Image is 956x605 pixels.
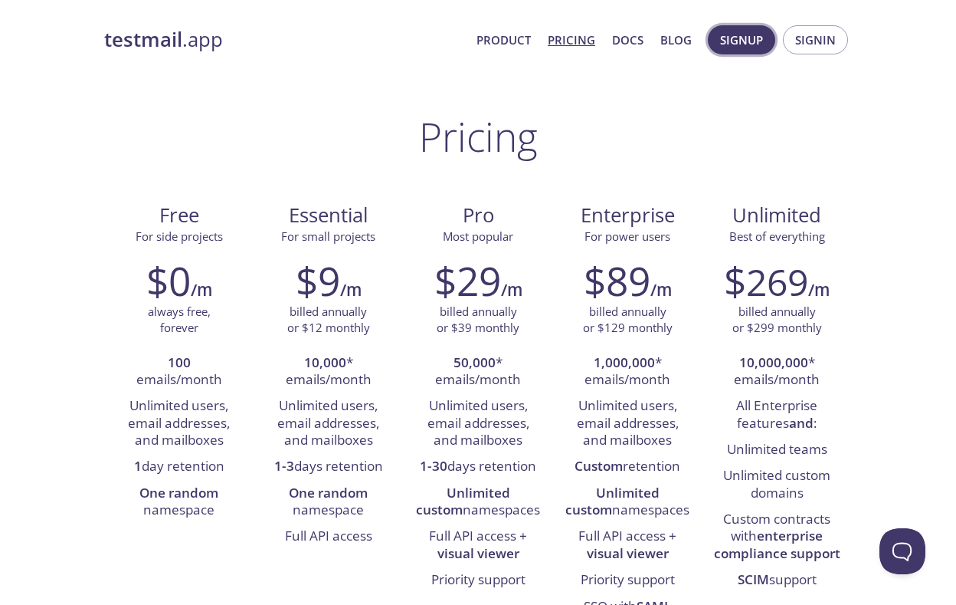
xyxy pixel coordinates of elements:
span: Enterprise [565,202,690,229]
strong: 50,000 [453,353,496,371]
span: Pro [415,202,540,229]
strong: One random [139,484,218,501]
strong: 1-3 [274,457,294,475]
li: Unlimited custom domains [714,463,840,507]
a: Docs [612,30,643,50]
a: Blog [660,30,692,50]
li: days retention [265,454,391,480]
li: namespaces [414,481,541,524]
h2: $0 [146,258,191,304]
strong: 1,000,000 [594,353,655,371]
strong: 10,000,000 [739,353,808,371]
button: Signup [708,25,775,54]
span: Signin [795,30,836,50]
a: testmail.app [104,27,464,53]
span: For power users [584,229,670,244]
li: Unlimited users, email addresses, and mailboxes [414,393,541,454]
strong: visual viewer [437,544,519,562]
span: Most popular [443,229,513,244]
li: Custom contracts with [714,507,840,567]
li: namespace [116,481,242,524]
button: Signin [783,25,848,54]
iframe: Help Scout Beacon - Open [879,528,925,574]
h2: $89 [584,258,650,304]
li: support [714,567,840,593]
a: Product [476,30,531,50]
li: retention [565,454,691,480]
strong: Unlimited custom [565,484,660,518]
li: emails/month [116,350,242,394]
h1: Pricing [419,113,538,159]
span: Unlimited [732,202,821,229]
h2: $29 [434,258,501,304]
li: Unlimited users, email addresses, and mailboxes [116,393,242,454]
span: Best of everything [729,229,825,244]
h6: /m [808,277,830,303]
p: billed annually or $299 monthly [732,304,822,337]
li: * emails/month [265,350,391,394]
li: namespaces [565,481,691,524]
strong: One random [289,484,368,501]
strong: Unlimited custom [416,484,510,518]
h6: /m [191,277,212,303]
span: 269 [746,257,808,307]
strong: SCIM [738,570,769,588]
span: Free [116,202,241,229]
strong: 10,000 [304,353,346,371]
h6: /m [340,277,362,303]
li: * emails/month [414,350,541,394]
li: Priority support [414,567,541,593]
strong: 1-30 [420,457,447,475]
li: Full API access + [414,524,541,567]
li: Priority support [565,567,691,593]
strong: Custom [575,457,623,475]
p: billed annually or $12 monthly [287,304,370,337]
li: Unlimited users, email addresses, and mailboxes [565,393,691,454]
p: always free, forever [148,304,211,337]
p: billed annually or $39 monthly [437,304,519,337]
li: Unlimited users, email addresses, and mailboxes [265,393,391,454]
h6: /m [650,277,672,303]
li: Full API access [265,524,391,550]
h6: /m [501,277,522,303]
h2: $ [724,258,808,304]
li: * emails/month [714,350,840,394]
span: For side projects [136,229,223,244]
strong: testmail [104,26,182,53]
span: For small projects [281,229,375,244]
li: All Enterprise features : [714,393,840,437]
span: Signup [720,30,763,50]
strong: 100 [168,353,191,371]
p: billed annually or $129 monthly [583,304,673,337]
h2: $9 [296,258,340,304]
strong: 1 [134,457,142,475]
span: Essential [266,202,391,229]
li: Unlimited teams [714,437,840,463]
a: Pricing [548,30,595,50]
li: namespace [265,481,391,524]
li: days retention [414,454,541,480]
strong: enterprise compliance support [714,527,840,561]
strong: visual viewer [587,544,669,562]
strong: and [789,414,814,432]
li: * emails/month [565,350,691,394]
li: Full API access + [565,524,691,567]
li: day retention [116,454,242,480]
